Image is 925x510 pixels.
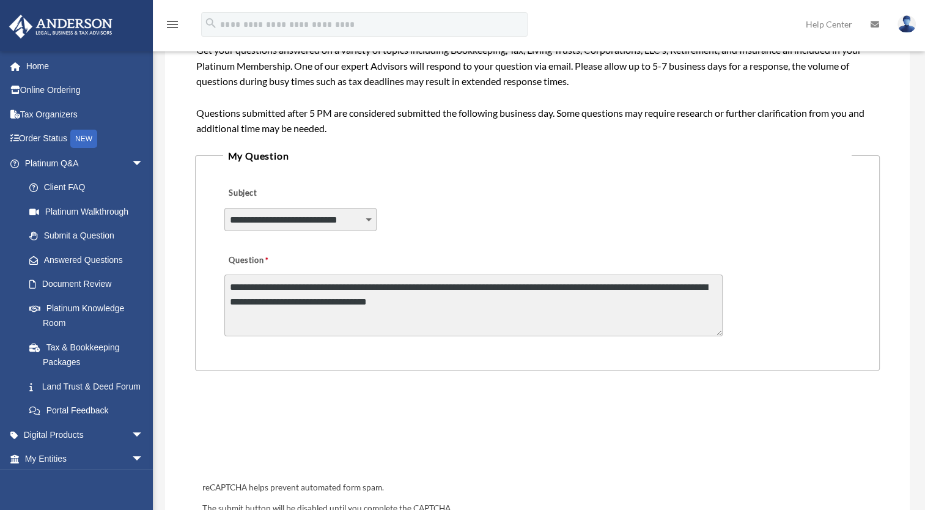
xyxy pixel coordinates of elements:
[9,78,162,103] a: Online Ordering
[70,130,97,148] div: NEW
[165,21,180,32] a: menu
[9,54,162,78] a: Home
[131,447,156,472] span: arrow_drop_down
[897,15,916,33] img: User Pic
[9,423,162,447] a: Digital Productsarrow_drop_down
[17,248,162,272] a: Answered Questions
[17,374,162,399] a: Land Trust & Deed Forum
[204,17,218,30] i: search
[165,17,180,32] i: menu
[17,296,162,335] a: Platinum Knowledge Room
[17,176,162,200] a: Client FAQ
[223,147,852,164] legend: My Question
[9,127,162,152] a: Order StatusNEW
[9,447,162,471] a: My Entitiesarrow_drop_down
[224,252,319,269] label: Question
[131,151,156,176] span: arrow_drop_down
[224,185,341,202] label: Subject
[17,199,162,224] a: Platinum Walkthrough
[9,102,162,127] a: Tax Organizers
[9,151,162,176] a: Platinum Q&Aarrow_drop_down
[17,335,162,374] a: Tax & Bookkeeping Packages
[17,224,156,248] a: Submit a Question
[131,423,156,448] span: arrow_drop_down
[6,15,116,39] img: Anderson Advisors Platinum Portal
[197,481,878,495] div: reCAPTCHA helps prevent automated form spam.
[17,272,162,297] a: Document Review
[199,408,385,456] iframe: reCAPTCHA
[17,399,162,423] a: Portal Feedback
